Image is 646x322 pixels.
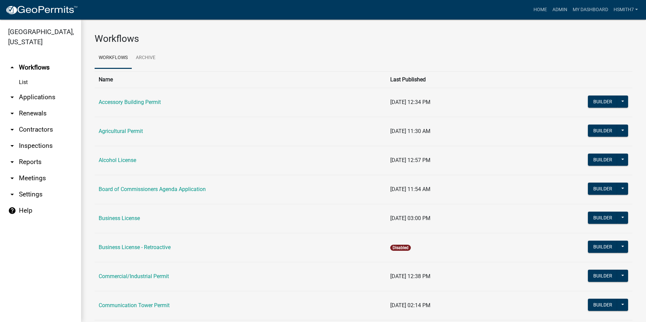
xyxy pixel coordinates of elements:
[588,212,618,224] button: Builder
[588,270,618,282] button: Builder
[531,3,550,16] a: Home
[611,3,641,16] a: hsmith7
[99,302,170,308] a: Communication Tower Permit
[132,47,159,69] a: Archive
[99,273,169,279] a: Commercial/Industrial Permit
[99,244,171,250] a: Business License - Retroactive
[588,183,618,195] button: Builder
[99,186,206,192] a: Board of Commissioners Agenda Application
[8,126,16,134] i: arrow_drop_down
[390,99,430,105] span: [DATE] 12:34 PM
[588,299,618,311] button: Builder
[390,128,430,134] span: [DATE] 11:30 AM
[95,47,132,69] a: Workflows
[8,109,16,117] i: arrow_drop_down
[99,99,161,105] a: Accessory Building Permit
[99,157,136,163] a: Alcohol License
[570,3,611,16] a: My Dashboard
[386,71,508,88] th: Last Published
[8,142,16,150] i: arrow_drop_down
[8,207,16,215] i: help
[588,154,618,166] button: Builder
[550,3,570,16] a: Admin
[390,215,430,221] span: [DATE] 03:00 PM
[390,186,430,192] span: [DATE] 11:54 AM
[99,128,143,134] a: Agricultural Permit
[390,302,430,308] span: [DATE] 02:14 PM
[588,125,618,137] button: Builder
[8,93,16,101] i: arrow_drop_down
[588,241,618,253] button: Builder
[95,33,632,45] h3: Workflows
[390,157,430,163] span: [DATE] 12:57 PM
[95,71,386,88] th: Name
[390,273,430,279] span: [DATE] 12:38 PM
[8,174,16,182] i: arrow_drop_down
[588,96,618,108] button: Builder
[99,215,140,221] a: Business License
[390,245,411,251] span: Disabled
[8,190,16,198] i: arrow_drop_down
[8,63,16,72] i: arrow_drop_up
[8,158,16,166] i: arrow_drop_down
